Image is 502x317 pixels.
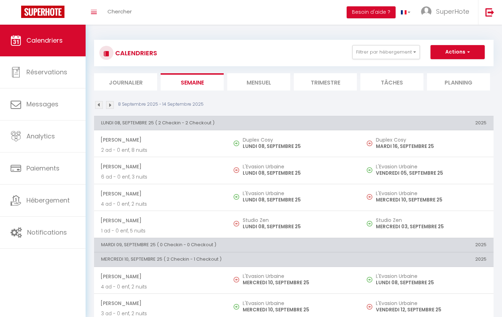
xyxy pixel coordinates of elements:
span: [PERSON_NAME] [100,133,220,147]
p: LUNDI 08, SEPTEMBRE 25 [243,143,353,150]
img: NO IMAGE [367,167,372,173]
th: MERCREDI 10, SEPTEMBRE 25 ( 2 Checkin - 1 Checkout ) [94,253,360,267]
h5: Studio Zen [243,217,353,223]
h5: L'Evasion Urbaine [243,164,353,169]
span: Messages [26,100,58,108]
p: MERCREDI 10, SEPTEMBRE 25 [243,306,353,313]
span: Réservations [26,68,67,76]
span: Notifications [27,228,67,237]
p: LUNDI 08, SEPTEMBRE 25 [243,223,353,230]
li: Planning [427,73,490,91]
p: LUNDI 08, SEPTEMBRE 25 [376,279,486,286]
th: LUNDI 08, SEPTEMBRE 25 ( 2 Checkin - 2 Checkout ) [94,116,360,130]
th: MARDI 09, SEPTEMBRE 25 ( 0 Checkin - 0 Checkout ) [94,238,360,252]
span: [PERSON_NAME] [100,214,220,227]
img: NO IMAGE [234,167,239,173]
p: VENDREDI 05, SEPTEMBRE 25 [376,169,486,177]
th: 2025 [360,253,494,267]
h5: L'Evasion Urbaine [243,273,353,279]
p: MARDI 16, SEPTEMBRE 25 [376,143,486,150]
li: Mensuel [227,73,290,91]
span: Calendriers [26,36,63,45]
span: [PERSON_NAME] [100,270,220,283]
img: NO IMAGE [234,221,239,226]
span: Chercher [107,8,132,15]
button: Besoin d'aide ? [347,6,396,18]
p: MERCREDI 10, SEPTEMBRE 25 [243,279,353,286]
button: Filtrer par hébergement [352,45,420,59]
img: logout [485,8,494,17]
h5: L'Evasion Urbaine [376,191,486,196]
h5: L'Evasion Urbaine [376,300,486,306]
button: Actions [430,45,485,59]
span: [PERSON_NAME] [100,187,220,200]
span: Paiements [26,164,60,173]
h3: CALENDRIERS [113,45,157,61]
h5: L'Evasion Urbaine [243,191,353,196]
li: Trimestre [294,73,357,91]
p: 1 ad - 0 enf, 5 nuits [101,227,220,235]
p: 4 ad - 0 enf, 2 nuits [101,200,220,208]
span: [PERSON_NAME] [100,160,220,173]
img: NO IMAGE [234,277,239,282]
span: Analytics [26,132,55,141]
li: Semaine [161,73,224,91]
th: 2025 [360,238,494,252]
p: MERCREDI 03, SEPTEMBRE 25 [376,223,486,230]
img: NO IMAGE [367,304,372,310]
h5: L'Evasion Urbaine [243,300,353,306]
img: NO IMAGE [367,221,372,226]
li: Tâches [360,73,423,91]
span: [PERSON_NAME] [100,297,220,310]
span: Hébergement [26,196,70,205]
img: NO IMAGE [367,277,372,282]
li: Journalier [94,73,157,91]
h5: Duplex Cosy [376,137,486,143]
h5: L'Evasion Urbaine [376,164,486,169]
p: MERCREDI 10, SEPTEMBRE 25 [376,196,486,204]
p: VENDREDI 12, SEPTEMBRE 25 [376,306,486,313]
img: NO IMAGE [367,141,372,146]
h5: L'Evasion Urbaine [376,273,486,279]
img: ... [421,6,432,17]
img: Super Booking [21,6,64,18]
th: 2025 [360,116,494,130]
span: SuperHote [436,7,469,16]
h5: Duplex Cosy [243,137,353,143]
p: 4 ad - 0 enf, 2 nuits [101,283,220,291]
p: 6 ad - 0 enf, 3 nuits [101,173,220,181]
p: 8 Septembre 2025 - 14 Septembre 2025 [118,101,204,108]
img: NO IMAGE [367,194,372,200]
p: LUNDI 08, SEPTEMBRE 25 [243,196,353,204]
p: LUNDI 08, SEPTEMBRE 25 [243,169,353,177]
p: 2 ad - 0 enf, 8 nuits [101,147,220,154]
button: Ouvrir le widget de chat LiveChat [6,3,27,24]
h5: Studio Zen [376,217,486,223]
